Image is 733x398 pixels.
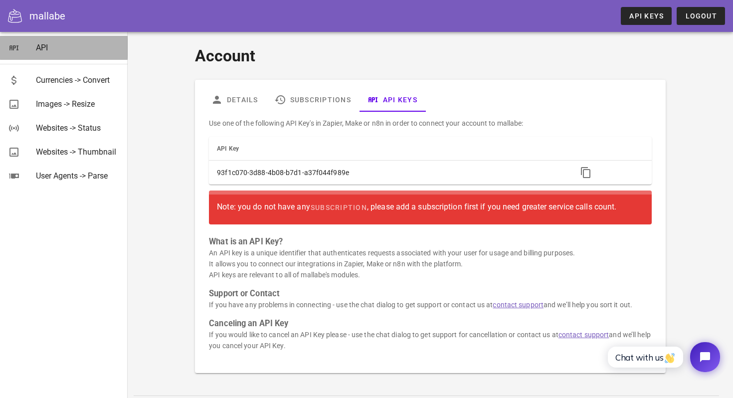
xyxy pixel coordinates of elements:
p: Use one of the following API Key's in Zapier, Make or n8n in order to connect your account to mal... [209,118,651,129]
h3: What is an API Key? [209,236,651,247]
a: Subscriptions [266,88,359,112]
a: Details [203,88,266,112]
a: subscription [310,199,367,216]
p: An API key is a unique identifier that authenticates requests associated with your user for usage... [209,247,651,280]
div: Websites -> Thumbnail [36,147,120,157]
span: API Key [217,145,239,152]
td: 93f1c070-3d88-4b08-b7d1-a37f044f989e [209,161,569,185]
p: If you have any problems in connecting - use the chat dialog to get support or contact us at and ... [209,299,651,310]
span: subscription [310,203,367,211]
a: API Keys [359,88,425,112]
p: If you would like to cancel an API Key please - use the chat dialog to get support for cancellati... [209,329,651,351]
a: contact support [558,331,609,339]
iframe: Tidio Chat [597,334,729,381]
h1: Account [195,44,665,68]
a: contact support [493,301,544,309]
a: API Keys [621,7,672,25]
div: mallabe [29,8,65,23]
div: API [36,43,120,52]
div: Note: you do not have any , please add a subscription first if you need greater service calls count. [217,199,643,216]
div: Images -> Resize [36,99,120,109]
h3: Support or Contact [209,288,651,299]
span: Logout [685,12,717,20]
div: User Agents -> Parse [36,171,120,181]
h3: Canceling an API Key [209,318,651,329]
button: Logout [677,7,725,25]
span: API Keys [629,12,664,20]
th: API Key: Not sorted. Activate to sort ascending. [209,137,569,161]
div: Websites -> Status [36,123,120,133]
div: Currencies -> Convert [36,75,120,85]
